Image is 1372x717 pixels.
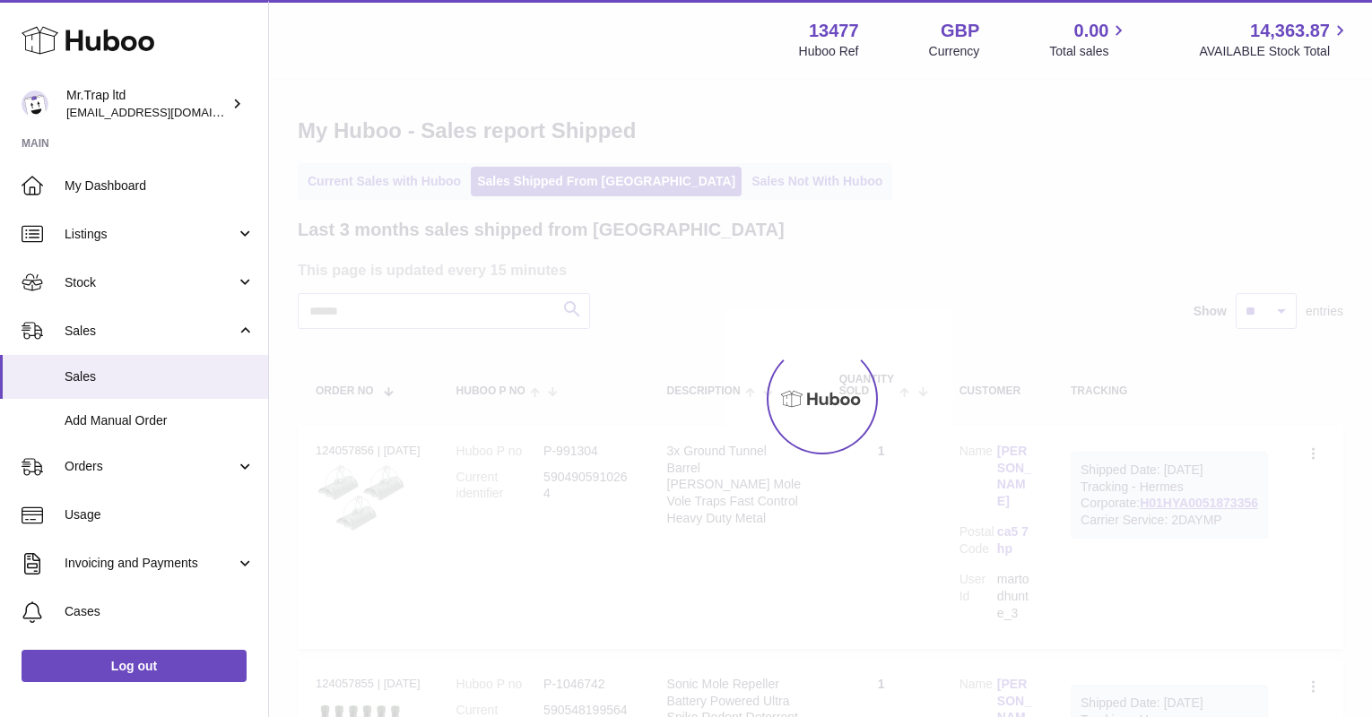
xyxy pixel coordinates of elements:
[799,43,859,60] div: Huboo Ref
[65,603,255,620] span: Cases
[65,412,255,429] span: Add Manual Order
[65,323,236,340] span: Sales
[1199,19,1350,60] a: 14,363.87 AVAILABLE Stock Total
[1049,19,1129,60] a: 0.00 Total sales
[941,19,979,43] strong: GBP
[65,458,236,475] span: Orders
[1074,19,1109,43] span: 0.00
[65,177,255,194] span: My Dashboard
[1199,43,1350,60] span: AVAILABLE Stock Total
[929,43,980,60] div: Currency
[22,650,247,682] a: Log out
[66,87,228,121] div: Mr.Trap ltd
[65,368,255,385] span: Sales
[22,91,48,117] img: office@grabacz.eu
[65,506,255,523] span: Usage
[65,555,236,572] span: Invoicing and Payments
[65,226,236,243] span: Listings
[809,19,859,43] strong: 13477
[66,105,264,119] span: [EMAIL_ADDRESS][DOMAIN_NAME]
[1049,43,1129,60] span: Total sales
[1250,19,1330,43] span: 14,363.87
[65,274,236,291] span: Stock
